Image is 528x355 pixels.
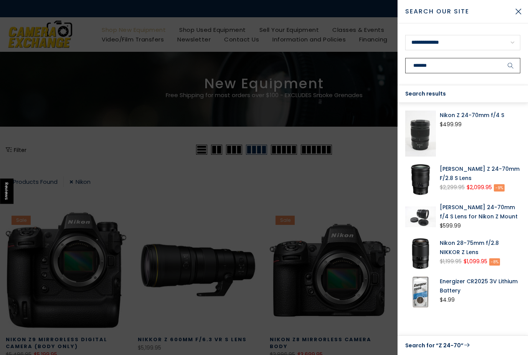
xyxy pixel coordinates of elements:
img: Nikon Nikkor 24-70mm f/4 S Lens for Nikon Z Mount [405,203,436,231]
a: [PERSON_NAME] 24-70mm f/4 S Lens for Nikon Z Mount [440,203,520,221]
a: Nikon Z 24-70mm f/4 S [440,111,520,120]
div: $599.99 [440,221,461,231]
img: Nikon 28-75mm f/2.8 NIKKOR Z Lens Lenses - Small Format - Nikon AF Mount Lenses - Nikon Z Mount L... [405,238,436,269]
a: Energizer CR2025 3V Lithium Battery [440,277,520,295]
del: $1,199.95 [440,258,462,265]
div: Search results [398,85,528,103]
a: Search for “Z 24-70” [405,340,520,350]
del: $2,299.95 [440,183,465,191]
span: -9% [494,184,505,192]
img: Nikon Z 24-70mm f/4 S Lenses Small Format - Nikon AF Mount Lenses - Nikon Z Mount Lenses Nikon 20... [405,111,436,157]
a: [PERSON_NAME] Z 24-70mm F/2.8 S Lens [440,164,520,183]
ins: $1,099.95 [464,257,487,266]
span: -8% [489,258,500,266]
div: $499.99 [440,120,462,129]
div: $4.99 [440,295,455,305]
a: Nikon 28-75mm f/2.8 NIKKOR Z Lens [440,238,520,257]
img: Energizer CR2025 3V Lithium Battery Batteries - Primary Batteries Promaster PRO1151 [405,277,436,307]
img: Nikon Nikkor Z 24-70mm F/2.8 S Lens Lenses - Small Format - Nikon AF Mount Lenses - Nikon Z Mount... [405,164,436,195]
span: Search Our Site [405,7,509,16]
button: Close Search [509,2,528,21]
ins: $2,099.95 [467,183,492,192]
